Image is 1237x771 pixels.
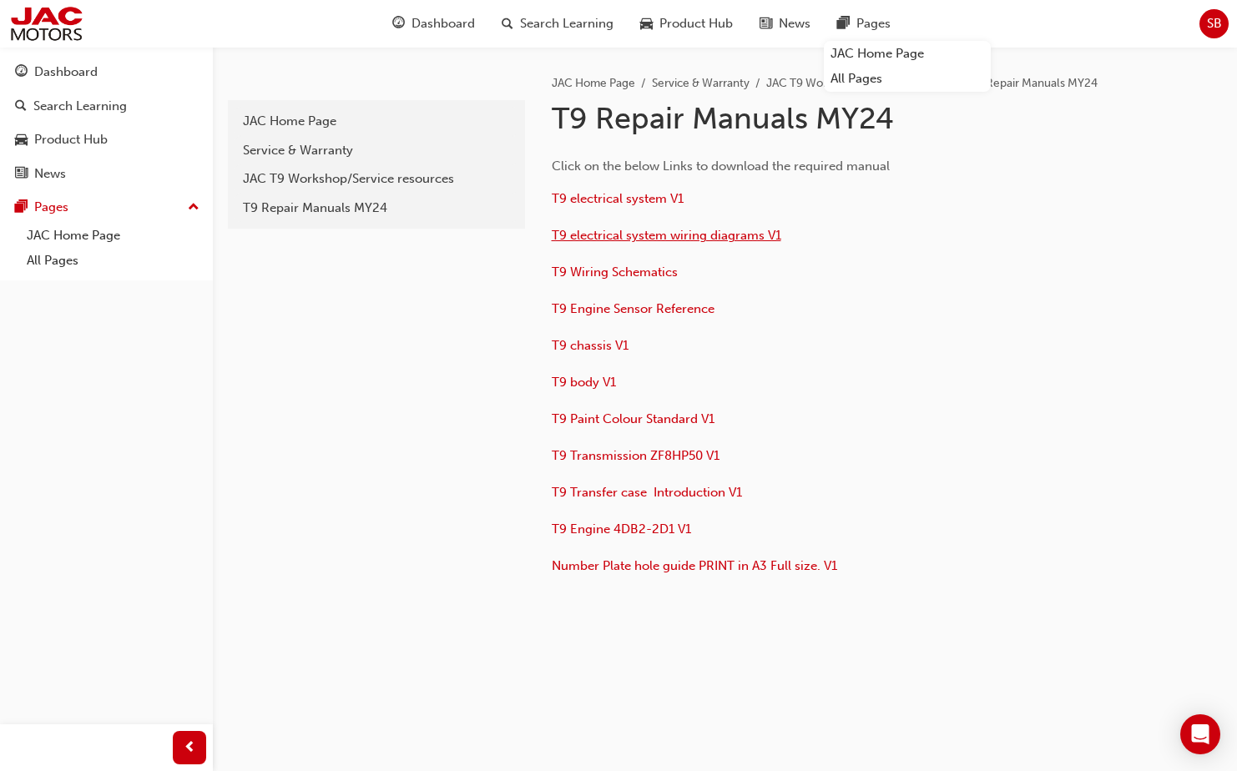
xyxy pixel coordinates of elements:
[34,164,66,184] div: News
[627,7,746,41] a: car-iconProduct Hub
[552,558,837,573] a: Number Plate hole guide PRINT in A3 Full size. V1
[34,130,108,149] div: Product Hub
[379,7,488,41] a: guage-iconDashboard
[15,133,28,148] span: car-icon
[520,14,613,33] span: Search Learning
[552,228,781,243] a: T9 electrical system wiring diagrams V1
[1207,14,1222,33] span: SB
[184,738,196,758] span: prev-icon
[552,100,1099,137] h1: T9 Repair Manuals MY24
[502,13,513,34] span: search-icon
[7,124,206,155] a: Product Hub
[659,14,733,33] span: Product Hub
[20,223,206,249] a: JAC Home Page
[779,14,810,33] span: News
[970,74,1098,93] li: T9 Repair Manuals MY24
[824,41,991,67] a: JAC Home Page
[243,112,510,131] div: JAC Home Page
[235,107,518,136] a: JAC Home Page
[7,57,206,88] a: Dashboard
[7,91,206,122] a: Search Learning
[552,76,635,90] a: JAC Home Page
[824,66,991,92] a: All Pages
[188,197,199,219] span: up-icon
[7,53,206,192] button: DashboardSearch LearningProduct HubNews
[15,65,28,80] span: guage-icon
[1180,714,1220,754] div: Open Intercom Messenger
[552,448,719,463] a: T9 Transmission ZF8HP50 V1
[746,7,824,41] a: news-iconNews
[243,141,510,160] div: Service & Warranty
[552,375,616,390] a: T9 body V1
[15,200,28,215] span: pages-icon
[552,191,684,206] a: T9 electrical system V1
[488,7,627,41] a: search-iconSearch Learning
[824,7,904,41] a: pages-iconPages
[243,169,510,189] div: JAC T9 Workshop/Service resources
[8,5,84,43] img: jac-portal
[766,76,953,90] a: JAC T9 Workshop/Service resources
[235,164,518,194] a: JAC T9 Workshop/Service resources
[33,97,127,116] div: Search Learning
[243,199,510,218] div: T9 Repair Manuals MY24
[640,13,653,34] span: car-icon
[7,192,206,223] button: Pages
[15,167,28,182] span: news-icon
[20,248,206,274] a: All Pages
[34,198,68,217] div: Pages
[837,13,850,34] span: pages-icon
[15,99,27,114] span: search-icon
[235,136,518,165] a: Service & Warranty
[760,13,772,34] span: news-icon
[235,194,518,223] a: T9 Repair Manuals MY24
[552,411,714,426] a: T9 Paint Colour Standard V1
[552,522,691,537] a: T9 Engine 4DB2-2D1 V1
[411,14,475,33] span: Dashboard
[552,265,678,280] a: T9 Wiring Schematics
[1199,9,1229,38] button: SB
[552,301,714,316] a: T9 Engine Sensor Reference
[552,485,742,500] a: T9 Transfer case Introduction V1
[552,338,629,353] a: T9 chassis V1
[856,14,891,33] span: Pages
[7,159,206,189] a: News
[34,63,98,82] div: Dashboard
[552,159,890,174] span: Click on the below Links to download the required manual
[392,13,405,34] span: guage-icon
[652,76,750,90] a: Service & Warranty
